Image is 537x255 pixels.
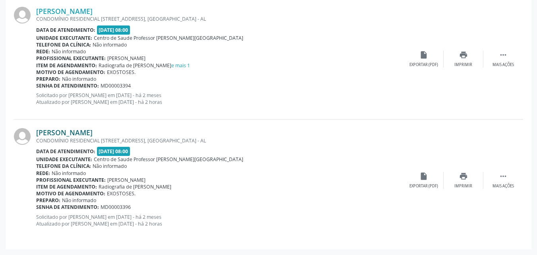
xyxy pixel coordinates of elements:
[36,163,91,169] b: Telefone da clínica:
[36,7,93,16] a: [PERSON_NAME]
[94,35,243,41] span: Centro de Saude Professor [PERSON_NAME][GEOGRAPHIC_DATA]
[99,62,190,69] span: Radiografia de [PERSON_NAME]
[36,183,97,190] b: Item de agendamento:
[97,25,130,35] span: [DATE] 08:00
[14,7,31,23] img: img
[36,35,92,41] b: Unidade executante:
[101,204,131,210] span: MD00003396
[459,51,468,59] i: print
[419,172,428,181] i: insert_drive_file
[492,62,514,68] div: Mais ações
[499,172,508,181] i: 
[52,170,86,177] span: Não informado
[36,16,404,22] div: CONDOMÍNIO RESIDENCIAL [STREET_ADDRESS], [GEOGRAPHIC_DATA] - AL
[36,62,97,69] b: Item de agendamento:
[52,48,86,55] span: Não informado
[36,69,105,76] b: Motivo de agendamento:
[459,172,468,181] i: print
[36,92,404,105] p: Solicitado por [PERSON_NAME] em [DATE] - há 2 meses Atualizado por [PERSON_NAME] em [DATE] - há 2...
[419,51,428,59] i: insert_drive_file
[36,170,50,177] b: Rede:
[36,177,106,183] b: Profissional executante:
[36,27,95,33] b: Data de atendimento:
[409,62,438,68] div: Exportar (PDF)
[36,82,99,89] b: Senha de atendimento:
[36,41,91,48] b: Telefone da clínica:
[36,128,93,137] a: [PERSON_NAME]
[107,177,145,183] span: [PERSON_NAME]
[36,148,95,155] b: Data de atendimento:
[99,183,171,190] span: Radiografia de [PERSON_NAME]
[171,62,190,69] a: e mais 1
[492,183,514,189] div: Mais ações
[107,190,136,197] span: EXOSTOSES.
[97,147,130,156] span: [DATE] 08:00
[62,197,96,204] span: Não informado
[36,48,50,55] b: Rede:
[36,197,60,204] b: Preparo:
[36,214,404,227] p: Solicitado por [PERSON_NAME] em [DATE] - há 2 meses Atualizado por [PERSON_NAME] em [DATE] - há 2...
[62,76,96,82] span: Não informado
[36,204,99,210] b: Senha de atendimento:
[107,55,145,62] span: [PERSON_NAME]
[36,76,60,82] b: Preparo:
[499,51,508,59] i: 
[36,190,105,197] b: Motivo de agendamento:
[36,156,92,163] b: Unidade executante:
[14,128,31,145] img: img
[36,137,404,144] div: CONDOMÍNIO RESIDENCIAL [STREET_ADDRESS], [GEOGRAPHIC_DATA] - AL
[454,62,472,68] div: Imprimir
[93,163,127,169] span: Não informado
[107,69,136,76] span: EXOSTOSES.
[93,41,127,48] span: Não informado
[454,183,472,189] div: Imprimir
[36,55,106,62] b: Profissional executante:
[409,183,438,189] div: Exportar (PDF)
[101,82,131,89] span: MD00003394
[94,156,243,163] span: Centro de Saude Professor [PERSON_NAME][GEOGRAPHIC_DATA]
